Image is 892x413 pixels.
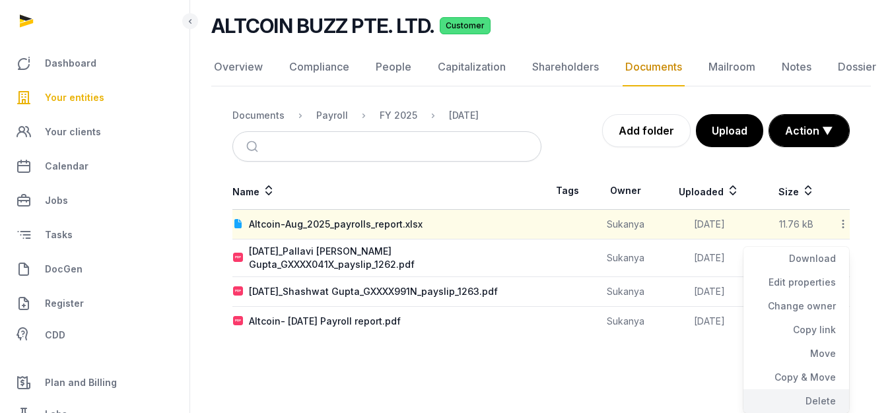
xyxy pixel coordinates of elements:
[435,48,508,86] a: Capitalization
[11,150,179,182] a: Calendar
[249,218,423,231] div: Altcoin-Aug_2025_payrolls_report.xlsx
[11,82,179,113] a: Your entities
[11,219,179,251] a: Tasks
[694,315,725,327] span: [DATE]
[594,277,657,307] td: Sukanya
[11,322,179,348] a: CDD
[761,172,832,210] th: Size
[45,227,73,243] span: Tasks
[11,116,179,148] a: Your clients
[233,219,244,230] img: document.svg
[594,172,657,210] th: Owner
[658,172,761,210] th: Uploaded
[743,318,849,342] div: Copy link
[45,55,96,71] span: Dashboard
[232,100,541,131] nav: Breadcrumb
[761,210,832,239] td: 11.76 kB
[45,296,84,311] span: Register
[779,48,814,86] a: Notes
[45,327,65,343] span: CDD
[696,114,763,147] button: Upload
[233,316,244,327] img: pdf.svg
[11,367,179,398] a: Plan and Billing
[743,270,849,294] div: Edit properties
[594,210,657,239] td: Sukanya
[45,124,101,140] span: Your clients
[769,115,849,146] button: Action ▼
[761,239,832,277] td: 43.29 kB
[706,48,758,86] a: Mailroom
[694,252,725,263] span: [DATE]
[45,158,88,174] span: Calendar
[530,48,601,86] a: Shareholders
[594,307,657,336] td: Sukanya
[249,285,498,298] div: [DATE]_Shashwat Gupta_GXXXX991N_payslip_1263.pdf
[694,286,725,297] span: [DATE]
[211,14,434,38] h2: ALTCOIN BUZZ PTE. LTD.
[743,247,849,270] div: Download
[11,288,179,319] a: Register
[233,286,244,297] img: pdf.svg
[743,389,849,413] div: Delete
[11,253,179,285] a: DocGen
[743,365,849,389] div: Copy & Move
[232,172,541,210] th: Name
[541,172,594,210] th: Tags
[440,17,491,34] span: Customer
[623,48,685,86] a: Documents
[211,48,265,86] a: Overview
[287,48,352,86] a: Compliance
[11,48,179,79] a: Dashboard
[45,90,104,106] span: Your entities
[211,48,871,86] nav: Tabs
[232,109,285,122] div: Documents
[233,253,244,263] img: pdf.svg
[45,261,83,277] span: DocGen
[238,132,269,161] button: Submit
[380,109,417,122] div: FY 2025
[743,294,849,318] div: Change owner
[316,109,348,122] div: Payroll
[249,315,401,328] div: Altcoin- [DATE] Payroll report.pdf
[249,245,541,271] div: [DATE]_Pallavi [PERSON_NAME] Gupta_GXXXX041X_payslip_1262.pdf
[694,218,725,230] span: [DATE]
[743,342,849,365] div: Move
[602,114,691,147] a: Add folder
[45,375,117,391] span: Plan and Billing
[835,48,879,86] a: Dossier
[11,185,179,216] a: Jobs
[373,48,414,86] a: People
[45,193,68,208] span: Jobs
[594,239,657,277] td: Sukanya
[449,109,479,122] div: [DATE]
